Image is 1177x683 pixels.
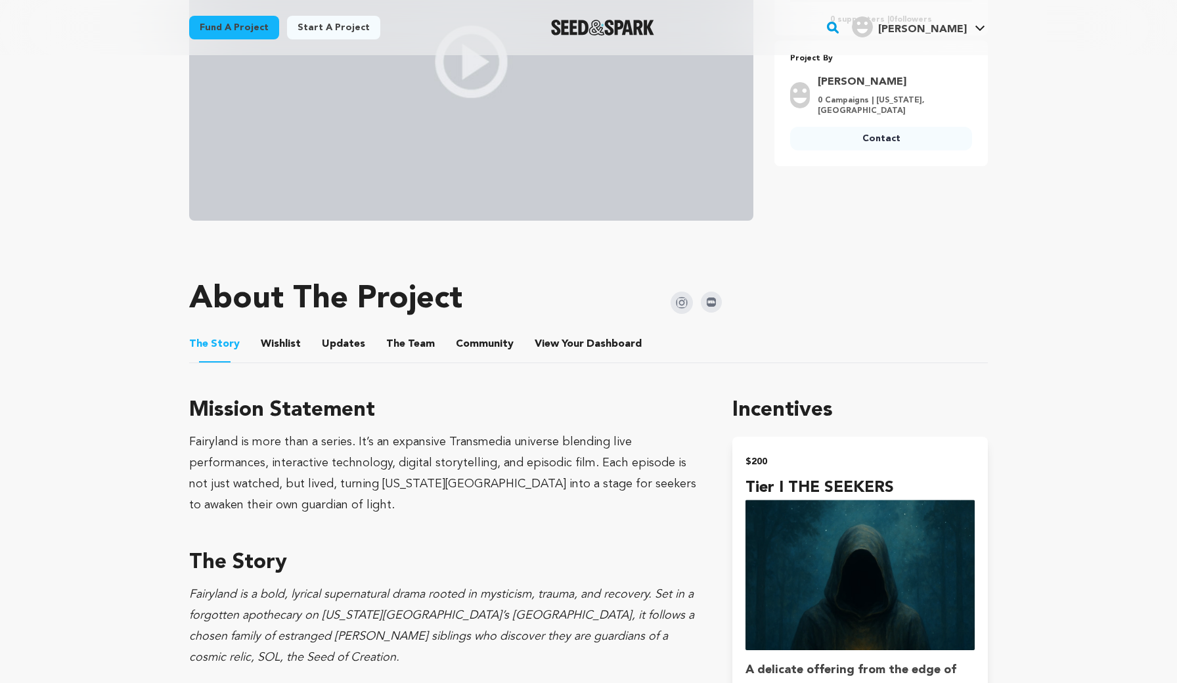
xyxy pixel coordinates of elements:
[849,14,988,37] a: Alba A.'s Profile
[189,588,694,663] em: Fairyland is a bold, lyrical supernatural drama rooted in mysticism, trauma, and recovery. Set in...
[745,500,975,651] img: incentive
[189,547,701,579] h3: The Story
[818,74,964,90] a: Goto Alba Albanese profile
[261,336,301,352] span: Wishlist
[189,431,701,516] div: Fairyland is more than a series. It’s an expansive Transmedia universe blending live performances...
[386,336,435,352] span: Team
[456,336,514,352] span: Community
[535,336,644,352] a: ViewYourDashboard
[587,336,642,352] span: Dashboard
[745,452,975,471] h2: $200
[849,14,988,41] span: Alba A.'s Profile
[818,95,964,116] p: 0 Campaigns | [US_STATE], [GEOGRAPHIC_DATA]
[322,336,365,352] span: Updates
[852,16,967,37] div: Alba A.'s Profile
[852,16,873,37] img: user.png
[189,284,462,315] h1: About The Project
[790,82,810,108] img: user.png
[551,20,654,35] img: Seed&Spark Logo Dark Mode
[189,16,279,39] a: Fund a project
[732,395,988,426] h1: Incentives
[386,336,405,352] span: The
[745,476,975,500] h4: Tier I THE SEEKERS
[790,127,972,150] a: Contact
[189,336,240,352] span: Story
[189,395,701,426] h3: Mission Statement
[790,51,972,66] p: Project By
[701,292,722,313] img: Seed&Spark IMDB Icon
[878,24,967,35] span: [PERSON_NAME]
[671,292,693,314] img: Seed&Spark Instagram Icon
[535,336,644,352] span: Your
[287,16,380,39] a: Start a project
[551,20,654,35] a: Seed&Spark Homepage
[189,336,208,352] span: The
